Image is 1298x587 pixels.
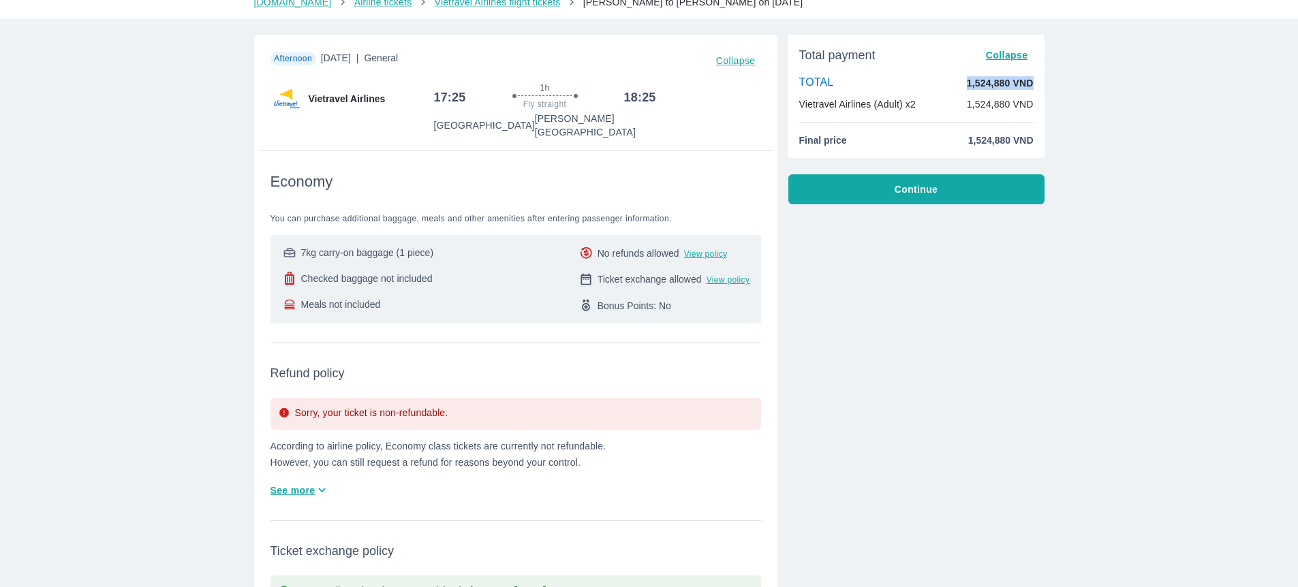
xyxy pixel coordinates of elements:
[598,300,671,311] font: Bonus Points: No
[967,78,1034,89] font: 1,524,880 VND
[434,91,466,104] font: 17:25
[541,441,606,451] font: not refundable.
[788,174,1045,204] button: Continue
[968,135,1034,146] font: 1,524,880 VND
[301,299,381,310] font: Meals not included
[271,457,311,468] font: However,
[980,46,1034,65] button: Collapse
[265,479,335,501] button: See more
[684,249,728,259] font: View policy
[535,113,636,138] font: [PERSON_NAME][GEOGRAPHIC_DATA]
[271,441,383,451] font: According to airline policy,
[895,184,938,195] font: Continue
[271,173,333,190] font: Economy
[716,55,756,66] font: Collapse
[967,99,1034,110] font: 1,524,880 VND
[799,76,834,88] font: TOTAL
[271,485,315,496] font: See more
[364,52,398,63] font: General
[711,51,761,70] button: Collapse
[799,99,916,110] font: Vietravel Airlines (Adult) x2
[274,54,312,63] font: Afternoon
[301,247,434,258] font: 7kg carry-on baggage (1 piece)
[434,120,535,131] font: [GEOGRAPHIC_DATA]
[540,83,549,93] font: 1h
[523,99,566,109] font: Fly straight
[707,274,750,285] button: View policy
[271,366,345,380] font: Refund policy
[624,91,656,104] font: 18:25
[598,274,702,285] font: Ticket exchange allowed
[986,50,1028,61] font: Collapse
[598,248,679,259] font: No refunds allowed
[271,214,672,223] font: You can purchase additional baggage, meals and other amenities after entering passenger information.
[356,52,359,63] font: |
[271,544,394,558] font: Ticket exchange policy
[707,275,750,285] font: View policy
[799,48,876,62] font: Total payment
[441,457,581,468] font: for reasons beyond your control.
[684,249,728,259] button: View policy
[309,93,386,104] font: Vietravel Airlines
[386,441,538,451] font: Economy class tickets are currently
[313,457,438,468] font: you can still request a refund
[321,52,351,63] font: [DATE]
[295,407,448,418] font: Sorry, your ticket is non-refundable.
[799,135,847,146] font: Final price
[301,273,433,284] font: Checked baggage not included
